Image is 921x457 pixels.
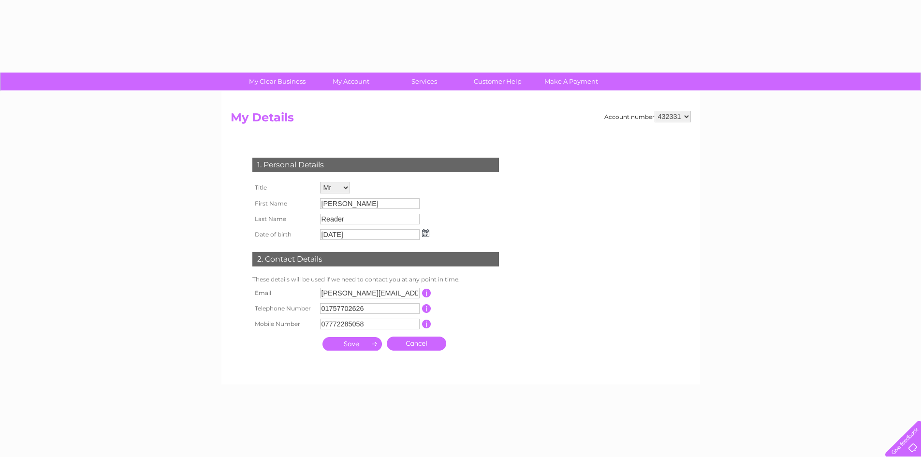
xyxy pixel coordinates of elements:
[422,229,429,237] img: ...
[250,196,318,211] th: First Name
[250,285,318,301] th: Email
[252,252,499,266] div: 2. Contact Details
[250,316,318,332] th: Mobile Number
[231,111,691,129] h2: My Details
[422,304,431,313] input: Information
[458,73,538,90] a: Customer Help
[387,337,446,351] a: Cancel
[311,73,391,90] a: My Account
[531,73,611,90] a: Make A Payment
[604,111,691,122] div: Account number
[250,274,501,285] td: These details will be used if we need to contact you at any point in time.
[422,289,431,297] input: Information
[322,337,382,351] input: Submit
[250,179,318,196] th: Title
[250,227,318,242] th: Date of birth
[250,301,318,316] th: Telephone Number
[422,320,431,328] input: Information
[237,73,317,90] a: My Clear Business
[384,73,464,90] a: Services
[250,211,318,227] th: Last Name
[252,158,499,172] div: 1. Personal Details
